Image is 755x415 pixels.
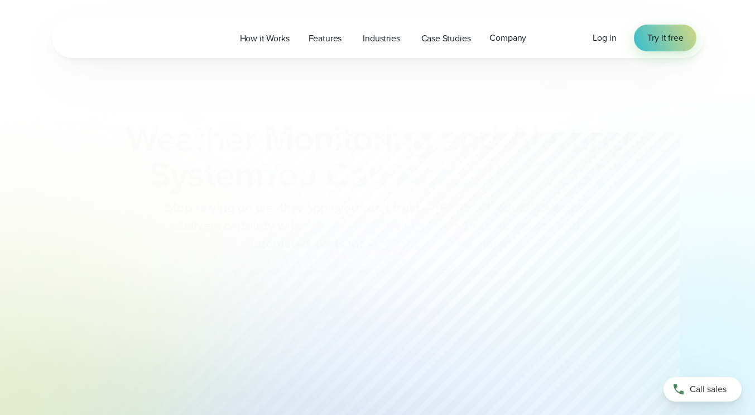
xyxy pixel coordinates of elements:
[647,31,683,45] span: Try it free
[230,27,299,50] a: How it Works
[489,31,526,45] span: Company
[593,31,616,45] a: Log in
[421,32,471,45] span: Case Studies
[309,32,342,45] span: Features
[634,25,696,51] a: Try it free
[663,377,742,402] a: Call sales
[363,32,400,45] span: Industries
[690,383,727,396] span: Call sales
[240,32,290,45] span: How it Works
[412,27,480,50] a: Case Studies
[593,31,616,44] span: Log in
